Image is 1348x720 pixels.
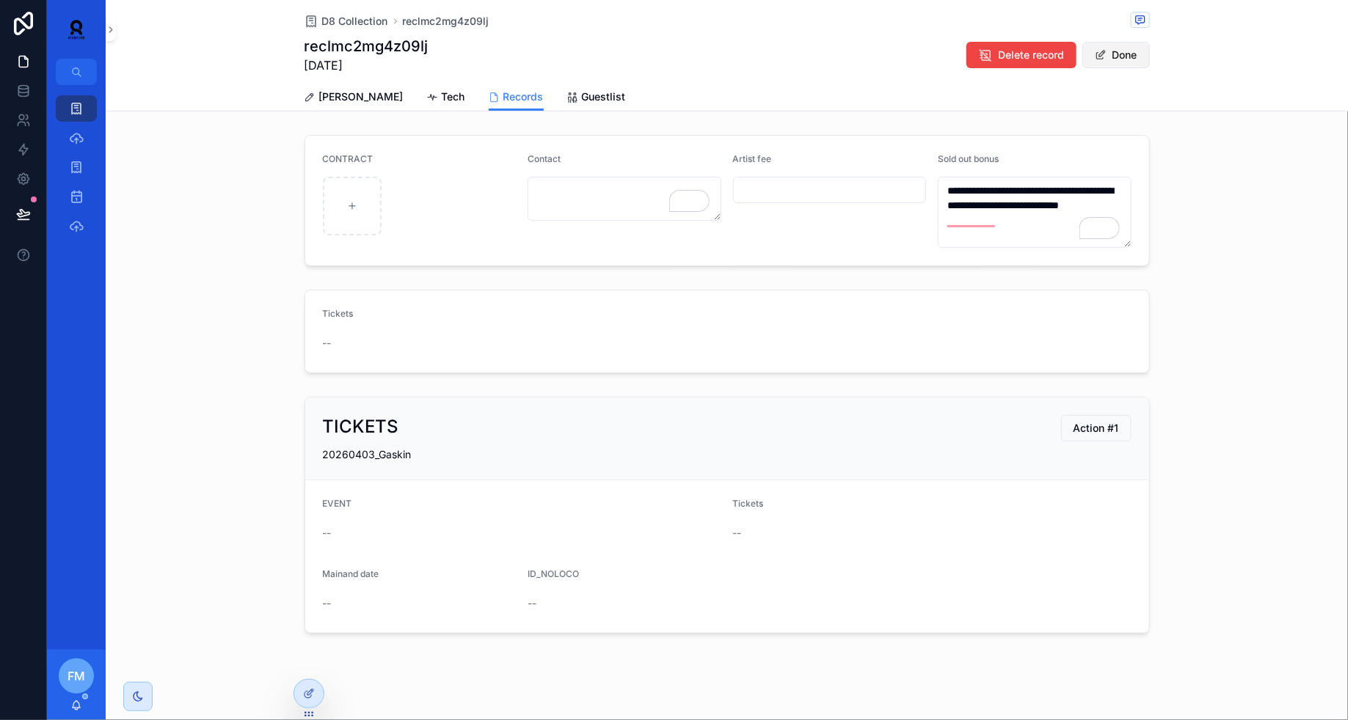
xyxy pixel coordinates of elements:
[305,84,404,113] a: [PERSON_NAME]
[582,89,626,104] span: Guestlist
[966,42,1076,68] button: Delete record
[528,596,536,611] span: --
[323,498,352,509] span: EVENT
[323,526,332,540] span: --
[68,667,85,685] span: FM
[323,596,332,611] span: --
[323,308,354,319] span: Tickets
[319,89,404,104] span: [PERSON_NAME]
[528,177,721,221] textarea: To enrich screen reader interactions, please activate Accessibility in Grammarly extension settings
[59,18,94,41] img: App logo
[999,48,1065,62] span: Delete record
[1074,421,1119,436] span: Action #1
[938,177,1132,248] textarea: To enrich screen reader interactions, please activate Accessibility in Grammarly extension settings
[442,89,465,104] span: Tech
[567,84,626,113] a: Guestlist
[305,56,429,74] span: [DATE]
[323,153,374,164] span: CONTRACT
[733,498,764,509] span: Tickets
[938,153,999,164] span: Sold out bonus
[733,153,772,164] span: Artist fee
[528,568,579,579] span: ID_NOLOCO
[403,14,489,29] a: reclmc2mg4z09lj
[305,36,429,56] h1: reclmc2mg4z09lj
[528,153,561,164] span: Contact
[489,84,544,111] a: Records
[503,89,544,104] span: Records
[305,14,388,29] a: D8 Collection
[323,568,379,579] span: Mainand date
[322,14,388,29] span: D8 Collection
[47,85,106,258] div: scrollable content
[323,448,412,460] span: 20260403_Gaskin
[1082,42,1150,68] button: Done
[323,415,399,438] h2: TICKETS
[1061,415,1132,441] button: Action #1
[427,84,465,113] a: Tech
[323,336,332,350] span: --
[733,526,742,540] span: --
